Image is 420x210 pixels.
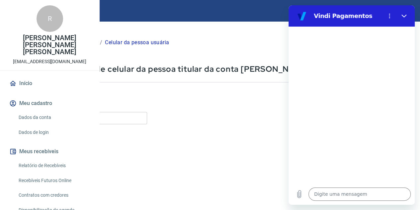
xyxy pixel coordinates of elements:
[16,188,91,202] a: Contratos com credores
[289,5,415,205] iframe: Janela de mensagens
[8,76,91,91] a: Início
[16,174,91,187] a: Recebíveis Futuros Online
[8,96,91,111] button: Meu cadastro
[388,5,412,17] button: Sair
[16,159,91,172] a: Relatório de Recebíveis
[16,111,91,124] a: Dados da conta
[16,126,91,139] a: Dados de login
[19,89,404,96] h6: Informe o número de celular com DDD
[8,144,91,159] button: Meus recebíveis
[100,39,102,47] p: /
[105,39,169,47] p: Celular da pessoa usuária
[5,35,94,55] p: [PERSON_NAME] [PERSON_NAME] [PERSON_NAME]
[13,58,86,65] p: [EMAIL_ADDRESS][DOMAIN_NAME]
[19,64,404,74] p: Cadastre o número de celular da pessoa titular da conta [PERSON_NAME]
[37,5,63,32] div: R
